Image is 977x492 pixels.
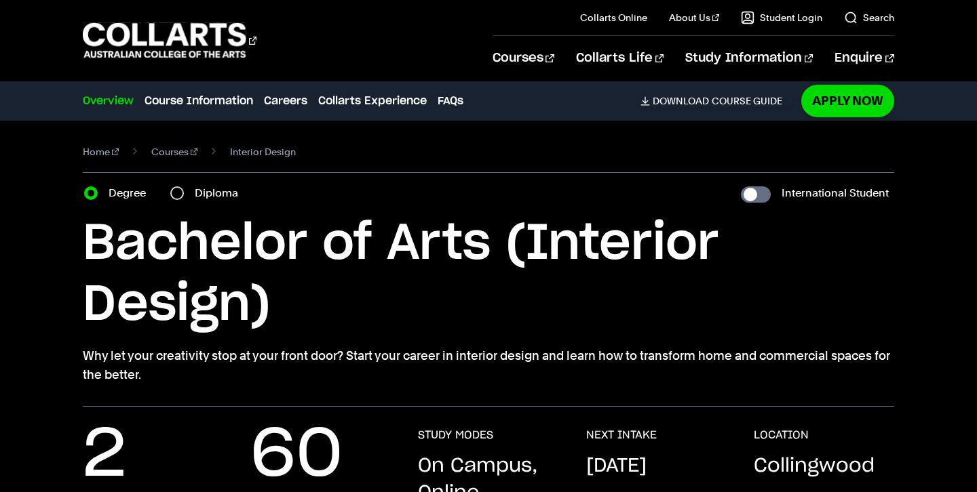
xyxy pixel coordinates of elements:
a: Careers [264,93,307,109]
a: Collarts Life [576,36,664,81]
a: About Us [669,11,719,24]
a: Enquire [835,36,894,81]
h3: LOCATION [754,428,809,442]
p: Collingwood [754,453,875,480]
a: Study Information [685,36,813,81]
h1: Bachelor of Arts (Interior Design) [83,213,894,335]
a: DownloadCourse Guide [640,95,793,107]
h3: NEXT INTAKE [586,428,657,442]
a: Apply Now [801,85,894,117]
a: Overview [83,93,134,109]
label: International Student [782,184,889,203]
p: Why let your creativity stop at your front door? Start your career in interior design and learn h... [83,346,894,384]
a: Course Information [145,93,253,109]
p: [DATE] [586,453,647,480]
p: 60 [250,428,343,483]
a: FAQs [438,93,463,109]
label: Degree [109,184,154,203]
p: 2 [83,428,126,483]
a: Search [844,11,894,24]
span: Download [653,95,709,107]
a: Home [83,142,119,161]
a: Student Login [741,11,822,24]
label: Diploma [195,184,246,203]
h3: STUDY MODES [418,428,493,442]
a: Collarts Experience [318,93,427,109]
a: Courses [151,142,197,161]
div: Go to homepage [83,21,256,60]
a: Collarts Online [580,11,647,24]
span: Interior Design [230,142,296,161]
a: Courses [493,36,554,81]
